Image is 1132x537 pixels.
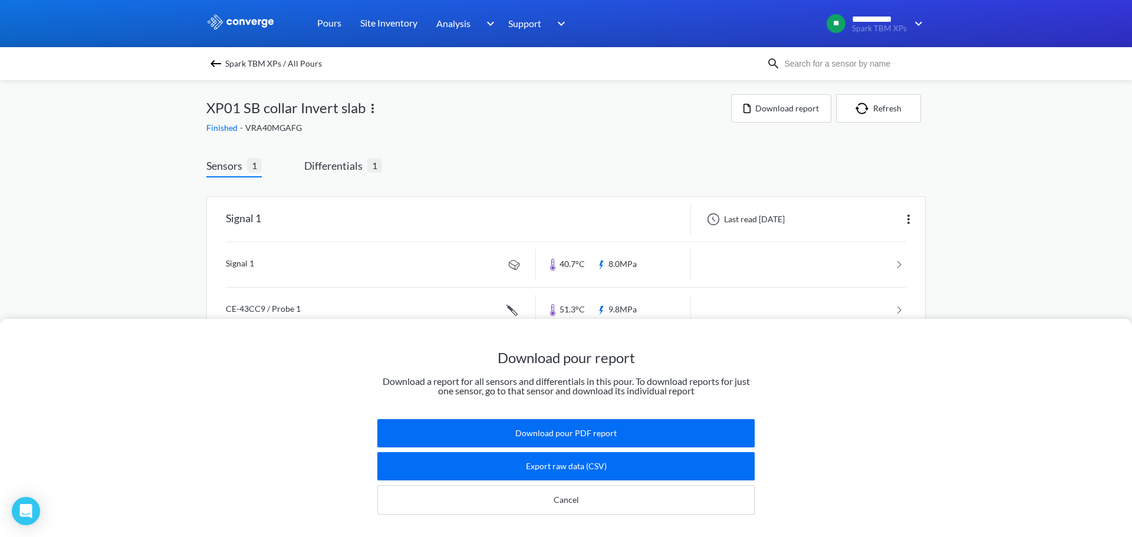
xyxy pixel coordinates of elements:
[377,377,755,396] p: Download a report for all sensors and differentials in this pour. To download reports for just on...
[377,419,755,447] button: Download pour PDF report
[377,348,755,367] h1: Download pour report
[852,24,907,33] span: Spark TBM XPs
[436,16,470,31] span: Analysis
[12,497,40,525] div: Open Intercom Messenger
[206,14,275,29] img: logo_ewhite.svg
[377,485,755,515] button: Cancel
[766,57,781,71] img: icon-search.svg
[781,57,923,70] input: Search for a sensor by name
[209,57,223,71] img: backspace.svg
[549,17,568,31] img: downArrow.svg
[479,17,498,31] img: downArrow.svg
[907,17,926,31] img: downArrow.svg
[225,55,322,72] span: Spark TBM XPs / All Pours
[508,16,541,31] span: Support
[377,452,755,480] button: Export raw data (CSV)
